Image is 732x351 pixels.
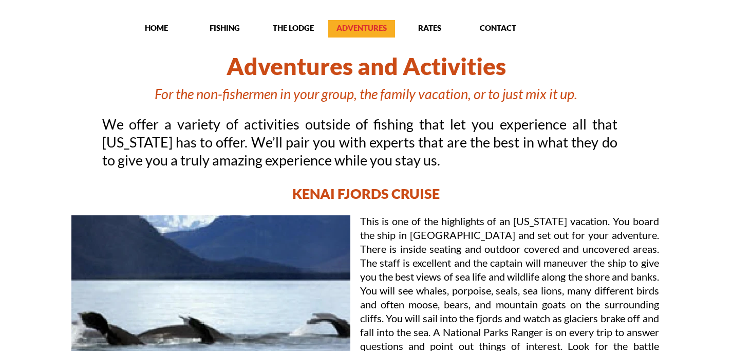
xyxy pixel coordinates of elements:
h1: Adventures and Activities [58,48,674,85]
p: RATES [397,23,463,33]
p: CONTACT [465,23,532,33]
p: FISHING [192,23,258,33]
p: We offer a variety of activities outside of fishing that let you experience all that [US_STATE] h... [102,115,617,169]
p: HOME [123,23,190,33]
h2: KENAI FJORDS CRUISE [58,184,674,202]
p: ADVENTURES [328,23,395,33]
p: THE LODGE [260,23,327,33]
h1: For the non-fishermen in your group, the family vacation, or to just mix it up. [58,85,674,103]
